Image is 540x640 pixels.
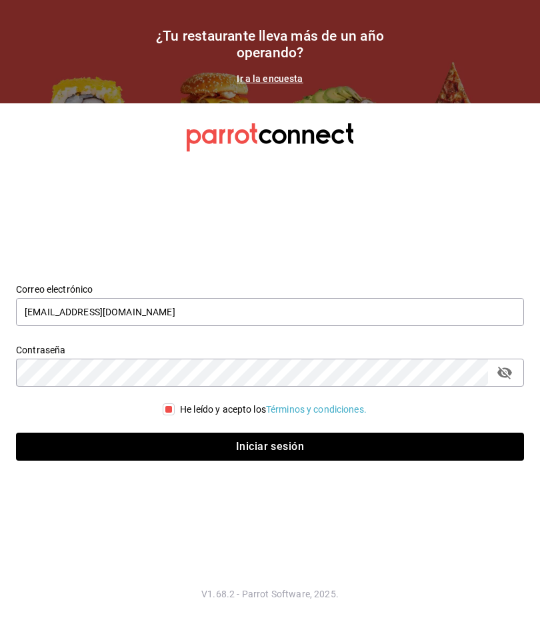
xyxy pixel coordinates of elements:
[493,361,516,384] button: passwordField
[16,298,524,326] input: Ingresa tu correo electrónico
[16,433,524,461] button: Iniciar sesión
[266,404,367,415] a: Términos y condiciones.
[16,284,524,293] label: Correo electrónico
[16,587,524,601] p: V1.68.2 - Parrot Software, 2025.
[180,403,367,417] div: He leído y acepto los
[137,28,403,61] h1: ¿Tu restaurante lleva más de un año operando?
[16,345,524,354] label: Contraseña
[237,73,303,84] a: Ir a la encuesta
